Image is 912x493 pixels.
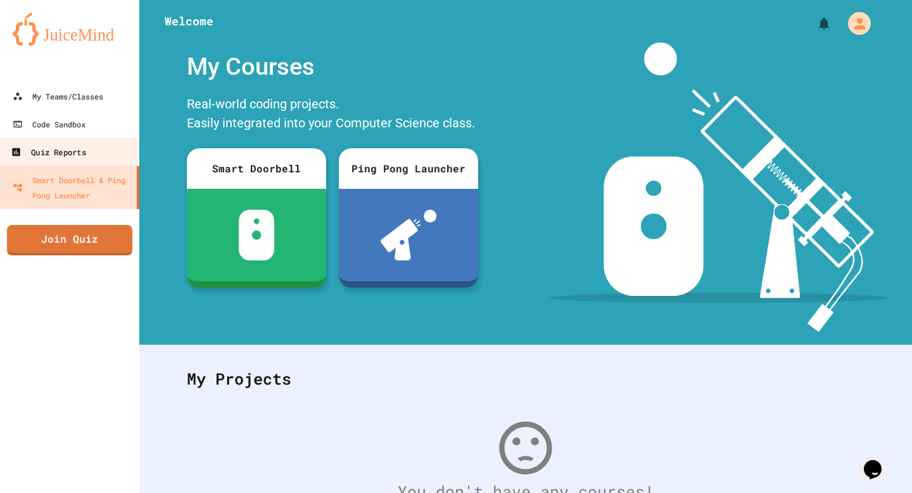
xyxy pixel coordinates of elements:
[835,9,874,38] div: My Account
[13,172,132,203] div: Smart Doorbell & Ping Pong Launcher
[180,91,484,139] div: Real-world coding projects. Easily integrated into your Computer Science class.
[13,117,85,132] div: Code Sandbox
[11,144,85,160] div: Quiz Reports
[339,148,478,189] div: Ping Pong Launcher
[381,210,437,260] img: ppl-with-ball.png
[174,354,877,404] div: My Projects
[7,225,132,255] a: Join Quiz
[793,13,835,34] div: My Notifications
[180,42,484,91] div: My Courses
[239,210,275,260] img: sdb-white.svg
[549,42,889,332] img: banner-image-my-projects.png
[13,13,127,46] img: logo-orange.svg
[859,442,899,480] iframe: chat widget
[13,89,103,104] div: My Teams/Classes
[187,148,326,189] div: Smart Doorbell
